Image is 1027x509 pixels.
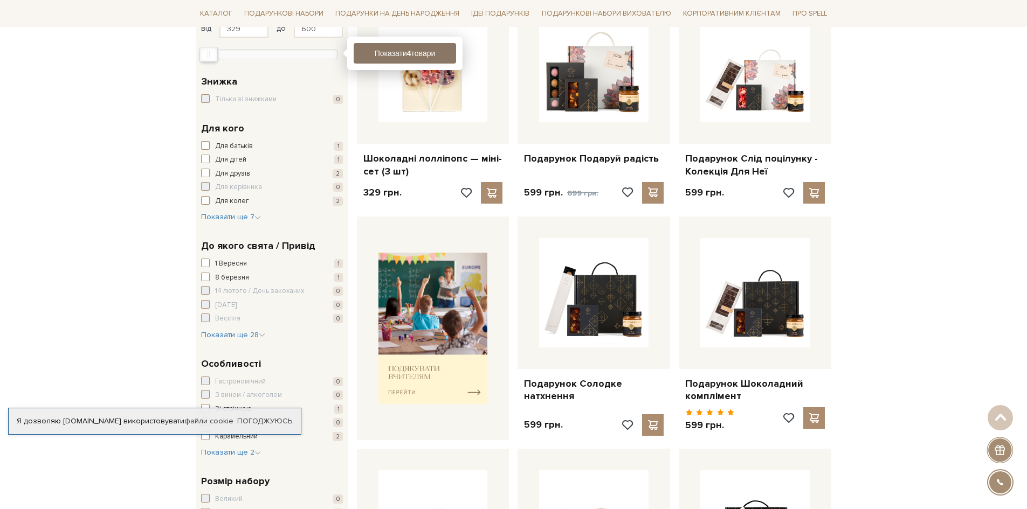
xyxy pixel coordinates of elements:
span: Для кого [201,121,244,136]
span: 2 [333,197,343,206]
button: 1 Вересня 1 [201,259,343,269]
button: 14 лютого / День закоханих 0 [201,286,343,297]
b: 4 [406,49,411,58]
span: Для керівника [215,182,262,193]
button: Для батьків 1 [201,141,343,152]
button: Тільки зі знижками 0 [201,94,343,105]
a: Подарунок Слід поцілунку - Колекція Для Неї [685,152,825,178]
span: 0 [333,494,343,504]
button: [DATE] 0 [201,300,343,311]
span: Весілля [215,313,240,324]
button: Великий 0 [201,494,343,505]
button: Для колег 2 [201,196,343,207]
span: 1 [334,155,343,164]
span: Карамельний [215,431,258,442]
span: 1 Вересня [215,259,247,269]
button: Показати ще 2 [201,447,261,458]
span: від [201,24,211,33]
span: [DATE] [215,300,237,311]
span: 0 [333,183,343,192]
button: Показати ще 28 [201,330,265,340]
button: З вином / алкоголем 0 [201,390,343,401]
span: Показати ще 7 [201,212,261,221]
input: Ціна [219,19,268,38]
button: Показати ще 7 [201,212,261,222]
button: Гастрономічний 0 [201,376,343,387]
a: Про Spell [788,5,831,22]
span: Для дітей [215,155,246,165]
a: Шоколадні лолліпопс — міні-сет (3 шт) [363,152,503,178]
a: Подарунки на День народження [331,5,464,22]
button: Карамельний 2 [201,431,343,442]
span: До якого свята / Привід [201,239,315,253]
span: 0 [333,314,343,323]
a: Ідеї подарунків [467,5,534,22]
span: 0 [333,301,343,310]
span: Знижка [201,74,237,89]
input: Ціна [294,19,343,38]
span: 0 [333,418,343,427]
span: Показати ще 2 [201,448,261,457]
button: Весілля 0 [201,313,343,324]
a: Подарунок Солодке натхнення [524,378,664,403]
p: 599 грн. [685,186,724,199]
div: Я дозволяю [DOMAIN_NAME] використовувати [9,416,301,426]
span: Особливості [201,357,261,371]
span: Тільки зі знижками [215,94,277,105]
span: З вином / алкоголем [215,390,282,401]
a: Погоджуюсь [237,416,292,426]
p: 599 грн. [685,419,734,431]
button: Для дітей 1 [201,155,343,165]
span: Показати ще 28 [201,330,265,339]
span: Гастрономічний [215,376,266,387]
span: 1 [334,142,343,151]
span: 2 [333,169,343,178]
a: файли cookie [184,416,233,426]
span: 1 [334,405,343,414]
span: 1 [334,259,343,268]
button: Для керівника 0 [201,182,343,193]
a: Подарункові набори [240,5,328,22]
span: Для батьків [215,141,253,152]
span: 0 [333,95,343,104]
button: Для друзів 2 [201,169,343,179]
span: Великий [215,494,243,505]
span: Зі стрічкою [215,404,252,415]
div: Max [199,47,218,62]
p: 599 грн. [524,186,598,199]
span: 1 [334,273,343,282]
a: Корпоративним клієнтам [679,4,785,23]
span: 0 [333,287,343,296]
span: 2 [333,432,343,441]
button: 8 березня 1 [201,273,343,283]
a: Подарунок Шоколадний комплімент [685,378,825,403]
span: Розмір набору [201,474,270,489]
span: Для колег [215,196,249,207]
span: 14 лютого / День закоханих [215,286,304,297]
span: 0 [333,391,343,400]
span: до [277,24,286,33]
span: Для друзів [215,169,250,179]
span: 0 [333,377,343,386]
a: Подарунок Подаруй радість [524,152,664,165]
a: Подарункові набори вихователю [537,4,676,23]
span: 8 березня [215,273,249,283]
button: Зі стрічкою 1 [201,404,343,415]
button: Показати4товари [354,43,456,64]
p: 599 грн. [524,419,563,431]
span: 699 грн. [567,189,598,198]
p: 329 грн. [363,186,402,199]
a: Каталог [196,5,237,22]
img: banner [378,253,488,404]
